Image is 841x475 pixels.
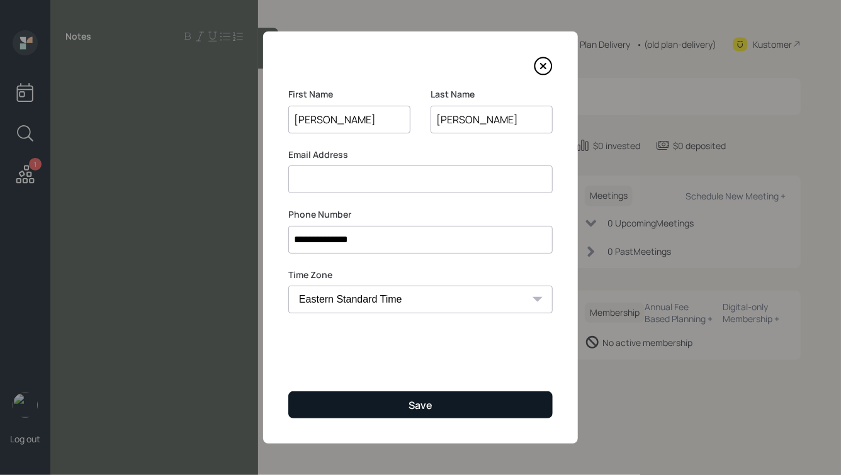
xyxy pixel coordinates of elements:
label: Phone Number [288,208,553,221]
div: Save [409,398,432,412]
label: Email Address [288,148,553,161]
label: Last Name [431,88,553,101]
label: Time Zone [288,269,553,281]
button: Save [288,391,553,418]
label: First Name [288,88,410,101]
